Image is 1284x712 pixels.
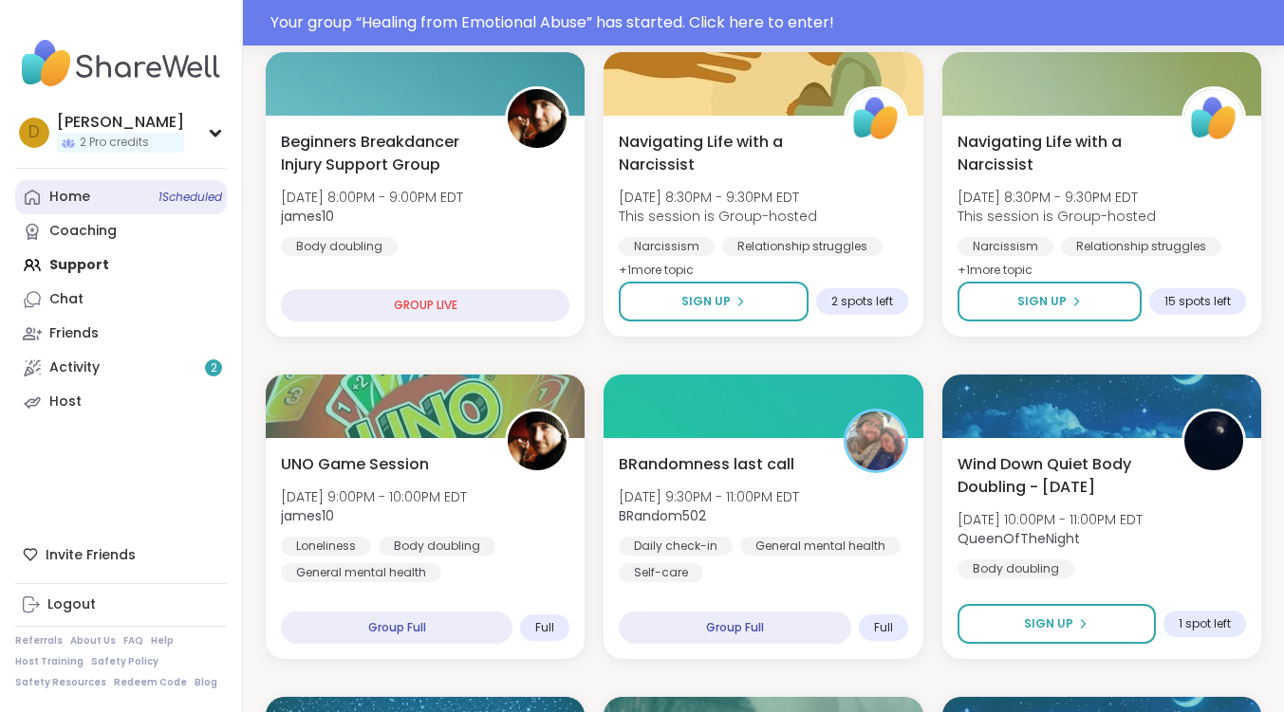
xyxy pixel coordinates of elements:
span: 2 [211,360,217,376]
div: Home [49,188,90,207]
div: Group Full [281,612,512,644]
button: Sign Up [958,282,1142,321]
div: Narcissism [958,237,1053,256]
div: Invite Friends [15,538,227,572]
button: Sign Up [619,282,808,321]
span: [DATE] 8:00PM - 9:00PM EDT [281,188,463,207]
div: General mental health [281,563,441,582]
div: General mental health [740,537,901,556]
div: Logout [47,595,96,614]
span: [DATE] 10:00PM - 11:00PM EDT [958,510,1143,529]
div: Body doubling [281,237,398,256]
img: james10 [508,89,567,148]
span: Beginners Breakdancer Injury Support Group [281,131,484,176]
a: Coaching [15,214,227,248]
span: 1 spot left [1179,616,1231,631]
span: 2 Pro credits [80,135,149,151]
img: ShareWell [1184,89,1243,148]
img: QueenOfTheNight [1184,411,1243,470]
div: Body doubling [958,559,1074,578]
span: UNO Game Session [281,453,429,476]
b: QueenOfTheNight [958,529,1080,548]
a: Redeem Code [114,676,187,689]
a: Safety Resources [15,676,106,689]
a: Help [151,634,174,648]
span: [DATE] 9:30PM - 11:00PM EDT [619,487,799,506]
div: Chat [49,290,84,309]
b: james10 [281,207,334,226]
span: [DATE] 9:00PM - 10:00PM EDT [281,487,467,506]
span: Wind Down Quiet Body Doubling - [DATE] [958,453,1161,499]
div: Narcissism [619,237,715,256]
span: Full [874,620,893,635]
a: Referrals [15,634,63,648]
span: Sign Up [681,293,731,310]
div: Loneliness [281,537,371,556]
div: Coaching [49,222,117,241]
a: Chat [15,283,227,317]
div: Your group “ Healing from Emotional Abuse ” has started. Click here to enter! [270,11,1273,34]
span: 15 spots left [1164,294,1231,309]
span: Sign Up [1017,293,1067,310]
a: Safety Policy [91,655,158,668]
span: BRandomness last call [619,453,794,476]
a: Activity2 [15,351,227,385]
span: This session is Group-hosted [619,207,817,226]
span: Navigating Life with a Narcissist [958,131,1161,176]
button: Sign Up [958,604,1156,644]
div: [PERSON_NAME] [57,112,184,133]
a: Blog [195,676,217,689]
div: Group Full [619,612,850,644]
span: Sign Up [1024,615,1073,632]
div: Friends [49,324,99,343]
a: Logout [15,588,227,622]
b: james10 [281,506,334,525]
a: Host [15,385,227,419]
a: Home1Scheduled [15,180,227,214]
span: This session is Group-hosted [958,207,1156,226]
a: About Us [70,634,116,648]
span: Navigating Life with a Narcissist [619,131,822,176]
div: Activity [49,358,100,377]
div: Host [49,393,82,411]
div: Relationship struggles [1061,237,1221,256]
div: Body doubling [379,537,495,556]
div: Self-care [619,563,703,582]
img: ShareWell [847,89,905,148]
span: D [28,120,40,145]
span: [DATE] 8:30PM - 9:30PM EDT [619,188,817,207]
span: 1 Scheduled [158,190,222,205]
div: GROUP LIVE [281,289,569,321]
a: Friends [15,317,227,351]
span: Full [535,620,554,635]
span: [DATE] 8:30PM - 9:30PM EDT [958,188,1156,207]
img: BRandom502 [847,411,905,470]
div: Daily check-in [619,537,733,556]
span: 2 spots left [831,294,893,309]
b: BRandom502 [619,506,706,525]
img: james10 [508,411,567,470]
a: Host Training [15,655,84,668]
img: ShareWell Nav Logo [15,30,227,97]
a: FAQ [123,634,143,648]
div: Relationship struggles [722,237,883,256]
